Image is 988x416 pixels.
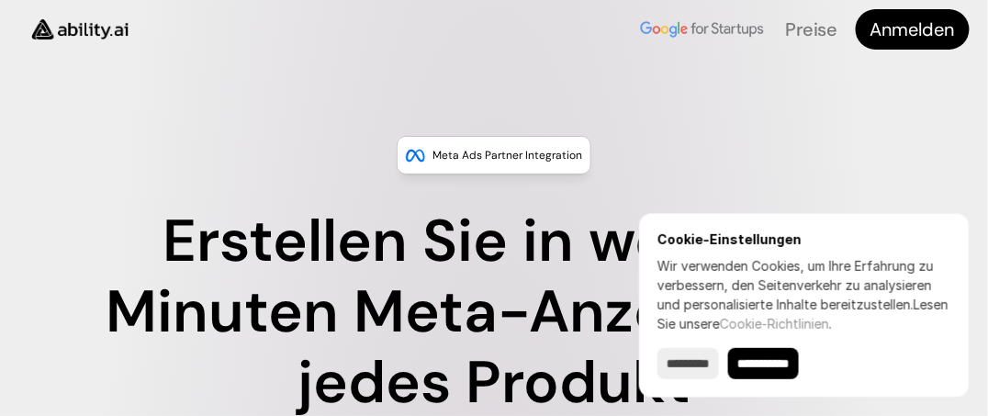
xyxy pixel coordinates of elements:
[785,17,837,41] a: Preise
[856,9,970,50] a: Anmelden
[657,258,934,312] font: Wir verwenden Cookies, um Ihre Erfahrung zu verbessern, den Seitenverkehr zu analysieren und pers...
[432,148,582,163] font: Meta Ads Partner Integration
[720,316,829,332] a: Cookie-Richtlinien
[870,17,955,41] font: Anmelden
[657,231,802,247] font: Cookie-Einstellungen
[829,316,832,332] font: .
